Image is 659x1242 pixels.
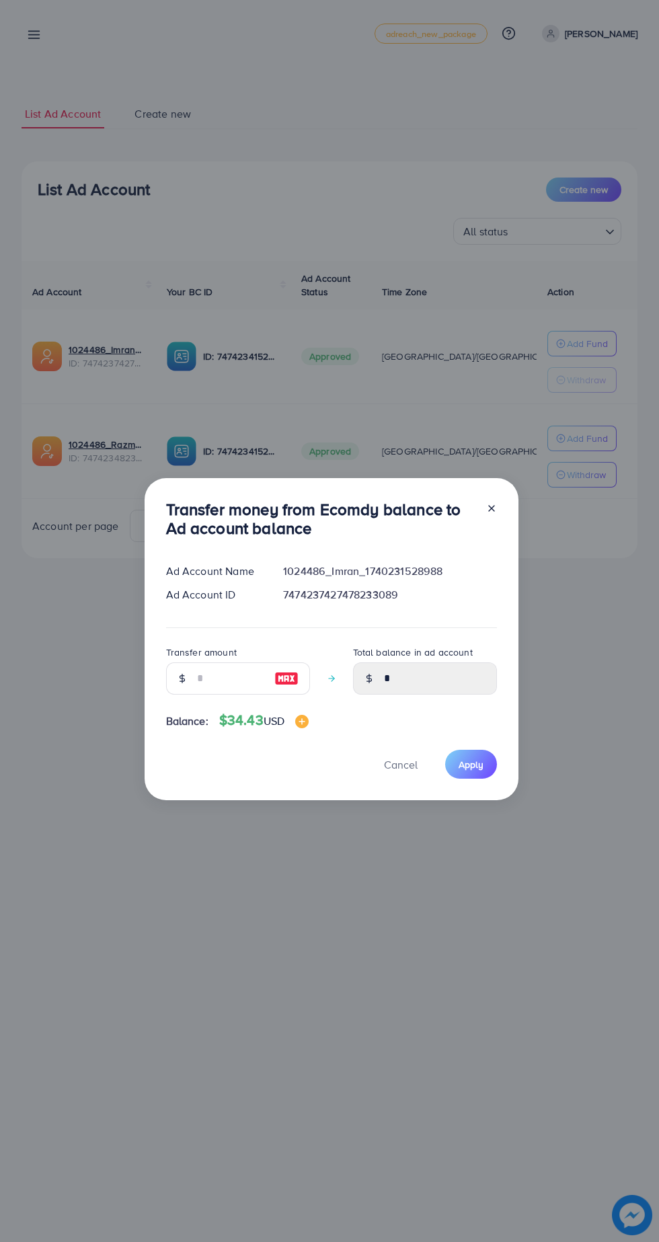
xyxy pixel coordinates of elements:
[353,646,473,659] label: Total balance in ad account
[459,758,483,771] span: Apply
[166,500,475,539] h3: Transfer money from Ecomdy balance to Ad account balance
[219,712,309,729] h4: $34.43
[384,757,418,772] span: Cancel
[166,713,208,729] span: Balance:
[272,564,507,579] div: 1024486_Imran_1740231528988
[155,564,273,579] div: Ad Account Name
[367,750,434,779] button: Cancel
[264,713,284,728] span: USD
[445,750,497,779] button: Apply
[295,715,309,728] img: image
[155,587,273,603] div: Ad Account ID
[274,670,299,687] img: image
[166,646,237,659] label: Transfer amount
[272,587,507,603] div: 7474237427478233089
